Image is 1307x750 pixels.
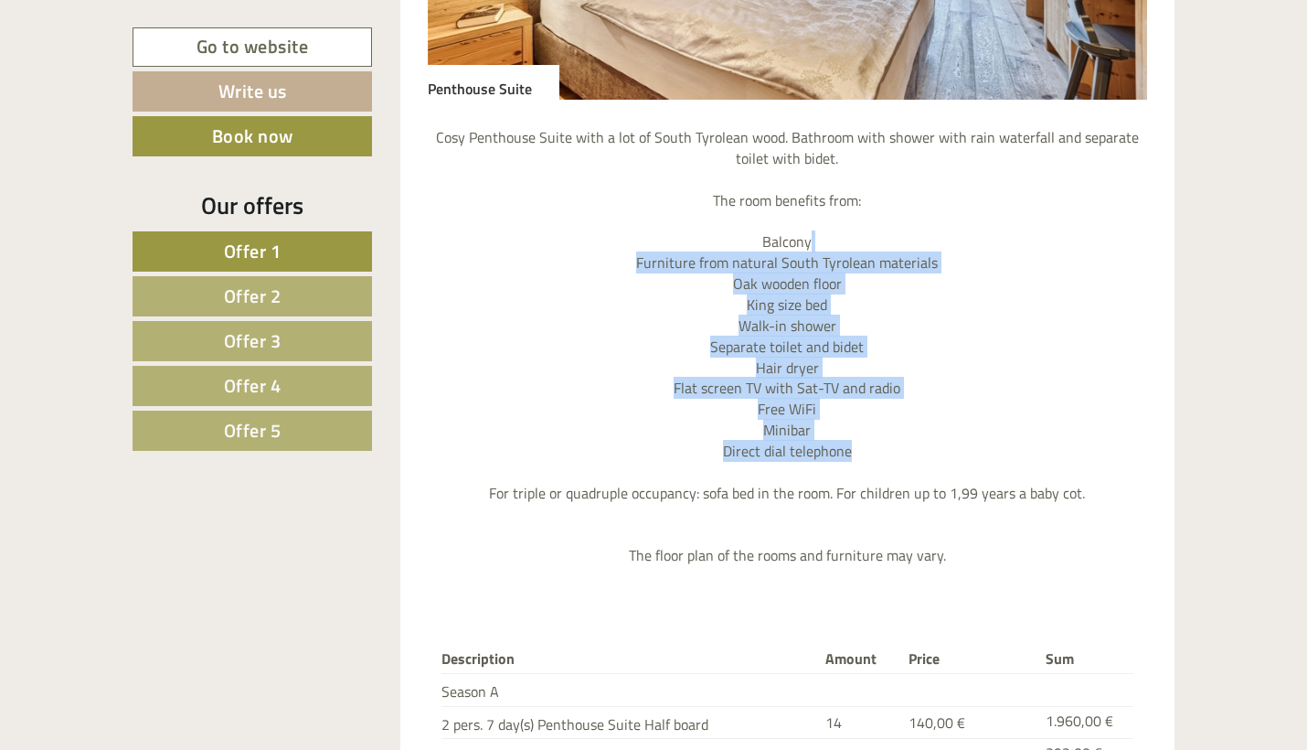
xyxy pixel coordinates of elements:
td: 14 [818,706,901,739]
th: Amount [818,645,901,673]
span: Offer 5 [224,416,282,445]
span: Offer 1 [224,237,282,265]
th: Price [901,645,1038,673]
p: Cosy Penthouse Suite with a lot of South Tyrolean wood. Bathroom with shower with rain waterfall ... [428,127,1148,566]
td: Season A [441,673,818,706]
span: Offer 3 [224,327,282,355]
span: 140,00 € [909,712,965,734]
span: Offer 2 [224,282,282,310]
a: Write us [133,71,372,112]
div: Penthouse Suite [428,65,559,100]
span: Offer 4 [224,371,282,400]
a: Go to website [133,27,372,67]
a: Book now [133,116,372,156]
th: Description [441,645,818,673]
div: Our offers [133,188,372,222]
th: Sum [1038,645,1133,673]
td: 1.960,00 € [1038,706,1133,739]
td: 2 pers. 7 day(s) Penthouse Suite Half board [441,706,818,739]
